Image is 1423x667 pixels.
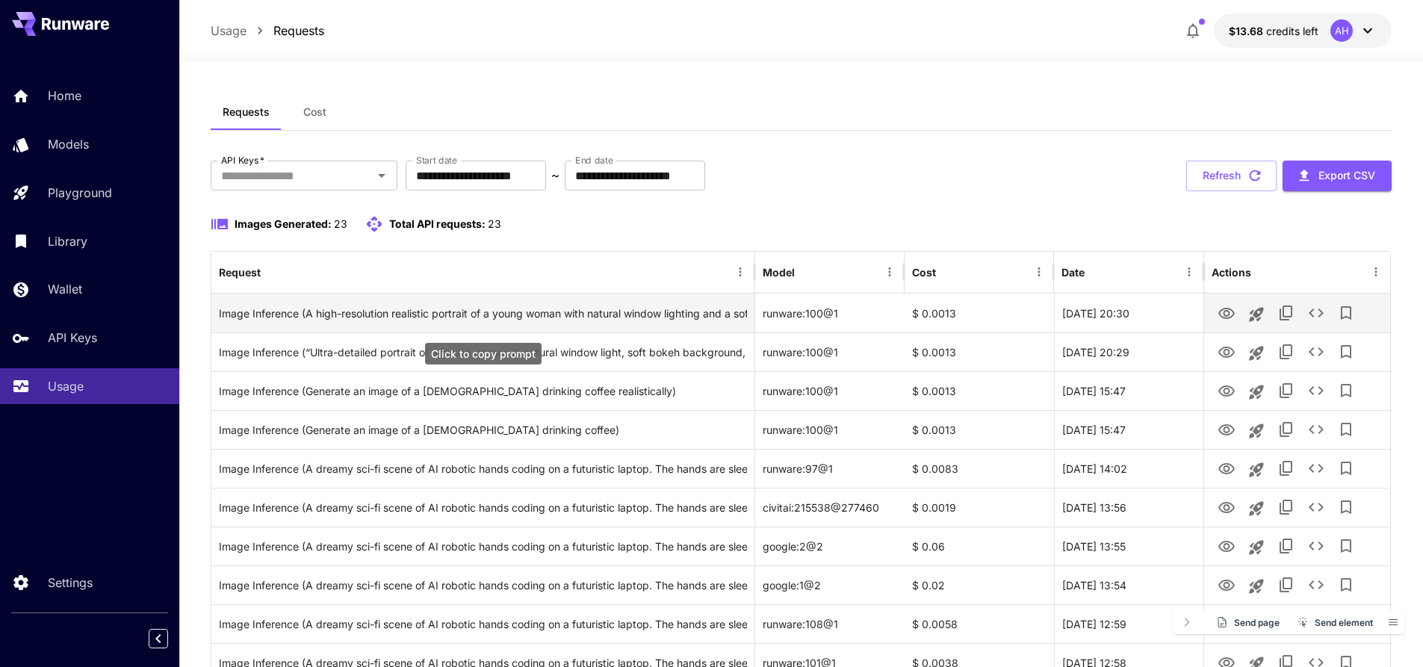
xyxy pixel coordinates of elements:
p: Playground [48,184,112,202]
button: Menu [1029,261,1050,282]
div: 24 Aug, 2025 15:47 [1054,371,1203,410]
div: $ 0.0019 [905,488,1054,527]
div: 24 Aug, 2025 14:02 [1054,449,1203,488]
div: runware:100@1 [755,332,905,371]
div: $ 0.0083 [905,449,1054,488]
button: Add to library [1331,453,1361,483]
div: runware:100@1 [755,294,905,332]
div: civitai:215538@277460 [755,488,905,527]
div: Click to copy prompt [219,450,747,488]
p: Models [48,135,89,153]
button: Menu [730,261,751,282]
p: ~ [551,167,559,184]
button: Menu [1365,261,1386,282]
button: Add to library [1331,298,1361,328]
div: Click to copy prompt [219,527,747,565]
button: Copy TaskUUID [1271,415,1301,444]
div: 24 Aug, 2025 13:54 [1054,565,1203,604]
div: runware:108@1 [755,604,905,643]
button: Add to library [1331,376,1361,406]
div: 24 Aug, 2025 13:56 [1054,488,1203,527]
button: See details [1301,531,1331,561]
button: See details [1301,298,1331,328]
button: View Image [1212,336,1241,367]
button: Launch in playground [1241,300,1271,329]
button: Menu [1179,261,1200,282]
div: $ 0.0013 [905,371,1054,410]
button: See details [1301,376,1331,406]
button: Copy TaskUUID [1271,531,1301,561]
p: Usage [48,377,84,395]
button: Launch in playground [1241,533,1271,562]
div: $ 0.0013 [905,294,1054,332]
div: Request [219,266,261,279]
button: Refresh [1186,161,1277,191]
label: API Keys [221,154,264,167]
p: Library [48,232,87,250]
div: Collapse sidebar [160,625,179,652]
div: Click to copy prompt [219,488,747,527]
p: API Keys [48,329,97,347]
div: 24 Aug, 2025 20:30 [1054,294,1203,332]
p: Wallet [48,280,82,298]
div: runware:100@1 [755,410,905,449]
button: View Image [1212,491,1241,522]
div: 24 Aug, 2025 12:59 [1054,604,1203,643]
div: Click to copy prompt [219,411,747,449]
button: Launch in playground [1241,494,1271,524]
div: Click to copy prompt [219,333,747,371]
div: Click to copy prompt [219,605,747,643]
button: See details [1301,570,1331,600]
div: $ 0.0058 [905,604,1054,643]
button: Copy TaskUUID [1271,492,1301,522]
div: $ 0.06 [905,527,1054,565]
span: Total API requests: [389,217,486,230]
p: Requests [273,22,324,40]
span: credits left [1266,25,1318,37]
span: 23 [488,217,501,230]
button: Add to library [1331,570,1361,600]
button: View Image [1212,297,1241,328]
button: Copy TaskUUID [1271,453,1301,483]
button: Launch in playground [1241,377,1271,407]
button: Sort [262,261,283,282]
span: Cost [303,105,326,119]
div: runware:97@1 [755,449,905,488]
button: Copy TaskUUID [1271,570,1301,600]
button: Open [371,165,392,186]
button: Launch in playground [1241,416,1271,446]
span: Requests [223,105,270,119]
div: Click to copy prompt [425,343,542,364]
button: Collapse sidebar [149,629,168,648]
button: $13.68274AH [1214,13,1392,48]
p: Home [48,87,81,105]
button: Launch in playground [1241,455,1271,485]
button: Sort [937,261,958,282]
div: google:1@2 [755,565,905,604]
span: $13.68 [1229,25,1266,37]
button: Sort [796,261,817,282]
div: Click to copy prompt [219,566,747,604]
div: runware:100@1 [755,371,905,410]
button: Copy TaskUUID [1271,376,1301,406]
button: View Image [1212,375,1241,406]
p: Settings [48,574,93,592]
button: View Image [1212,530,1241,561]
div: google:2@2 [755,527,905,565]
div: AH [1330,19,1353,42]
button: View Image [1212,569,1241,600]
div: 24 Aug, 2025 15:47 [1054,410,1203,449]
div: Click to copy prompt [219,294,747,332]
button: See details [1301,415,1331,444]
button: Launch in playground [1241,571,1271,601]
button: Menu [879,261,900,282]
div: Actions [1212,266,1251,279]
div: Date [1061,266,1085,279]
button: Add to library [1331,531,1361,561]
a: Usage [211,22,247,40]
span: 23 [334,217,347,230]
button: Add to library [1331,415,1361,444]
button: See details [1301,453,1331,483]
div: Cost [912,266,936,279]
